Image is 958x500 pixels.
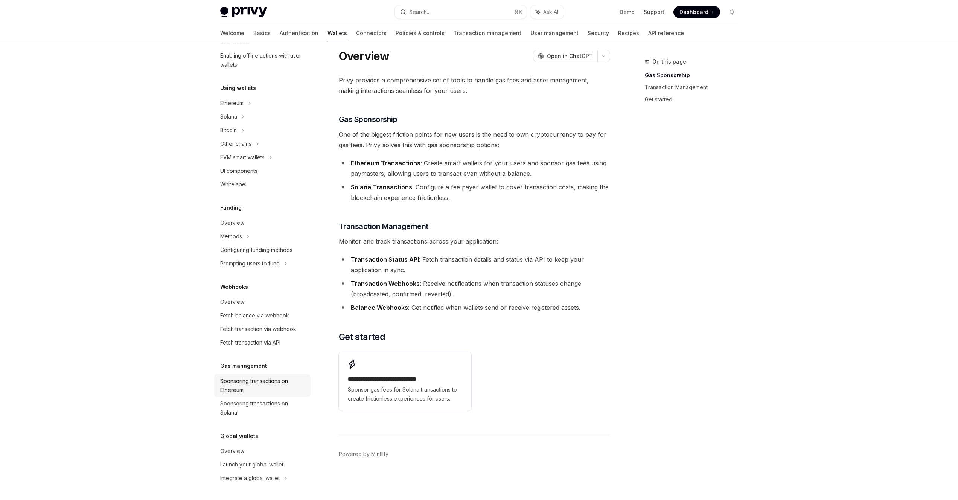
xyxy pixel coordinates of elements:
[547,52,593,60] span: Open in ChatGPT
[645,93,744,105] a: Get started
[220,84,256,93] h5: Using wallets
[339,182,610,203] li: : Configure a fee payer wallet to cover transaction costs, making the blockchain experience frict...
[220,51,306,69] div: Enabling offline actions with user wallets
[726,6,738,18] button: Toggle dark mode
[652,57,686,66] span: On this page
[220,99,244,108] div: Ethereum
[339,49,390,63] h1: Overview
[339,158,610,179] li: : Create smart wallets for your users and sponsor gas fees using paymasters, allowing users to tr...
[220,126,237,135] div: Bitcoin
[280,24,318,42] a: Authentication
[339,302,610,313] li: : Get notified when wallets send or receive registered assets.
[645,81,744,93] a: Transaction Management
[214,374,311,397] a: Sponsoring transactions on Ethereum
[220,474,280,483] div: Integrate a global wallet
[339,254,610,275] li: : Fetch transaction details and status via API to keep your application in sync.
[220,338,280,347] div: Fetch transaction via API
[220,399,306,417] div: Sponsoring transactions on Solana
[351,183,412,191] strong: Solana Transactions
[348,385,462,403] span: Sponsor gas fees for Solana transactions to create frictionless experiences for users.
[543,8,558,16] span: Ask AI
[220,282,248,291] h5: Webhooks
[395,5,527,19] button: Search...⌘K
[220,377,306,395] div: Sponsoring transactions on Ethereum
[220,431,258,441] h5: Global wallets
[339,236,610,247] span: Monitor and track transactions across your application:
[530,5,564,19] button: Ask AI
[644,8,664,16] a: Support
[339,75,610,96] span: Privy provides a comprehensive set of tools to handle gas fees and asset management, making inter...
[214,458,311,471] a: Launch your global wallet
[220,259,280,268] div: Prompting users to fund
[339,450,388,458] a: Powered by Mintlify
[214,336,311,349] a: Fetch transaction via API
[533,50,597,62] button: Open in ChatGPT
[214,397,311,419] a: Sponsoring transactions on Solana
[673,6,720,18] a: Dashboard
[351,280,420,287] strong: Transaction Webhooks
[214,49,311,72] a: Enabling offline actions with user wallets
[327,24,347,42] a: Wallets
[339,331,385,343] span: Get started
[220,153,265,162] div: EVM smart wallets
[339,129,610,150] span: One of the biggest friction points for new users is the need to own cryptocurrency to pay for gas...
[409,8,430,17] div: Search...
[220,7,267,17] img: light logo
[351,304,408,311] strong: Balance Webhooks
[679,8,708,16] span: Dashboard
[214,178,311,191] a: Whitelabel
[220,166,257,175] div: UI components
[214,309,311,322] a: Fetch balance via webhook
[339,114,398,125] span: Gas Sponsorship
[339,278,610,299] li: : Receive notifications when transaction statuses change (broadcasted, confirmed, reverted).
[645,69,744,81] a: Gas Sponsorship
[220,203,242,212] h5: Funding
[396,24,445,42] a: Policies & controls
[220,180,247,189] div: Whitelabel
[220,245,292,255] div: Configuring funding methods
[214,295,311,309] a: Overview
[220,447,244,456] div: Overview
[588,24,609,42] a: Security
[214,444,311,458] a: Overview
[220,311,289,320] div: Fetch balance via webhook
[220,139,251,148] div: Other chains
[339,221,428,232] span: Transaction Management
[620,8,635,16] a: Demo
[220,325,296,334] div: Fetch transaction via webhook
[214,164,311,178] a: UI components
[214,216,311,230] a: Overview
[351,159,420,167] strong: Ethereum Transactions
[618,24,639,42] a: Recipes
[648,24,684,42] a: API reference
[530,24,579,42] a: User management
[220,297,244,306] div: Overview
[514,9,522,15] span: ⌘ K
[356,24,387,42] a: Connectors
[454,24,521,42] a: Transaction management
[351,256,419,263] strong: Transaction Status API
[220,232,242,241] div: Methods
[220,361,267,370] h5: Gas management
[253,24,271,42] a: Basics
[220,460,283,469] div: Launch your global wallet
[214,243,311,257] a: Configuring funding methods
[220,218,244,227] div: Overview
[220,24,244,42] a: Welcome
[214,322,311,336] a: Fetch transaction via webhook
[220,112,237,121] div: Solana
